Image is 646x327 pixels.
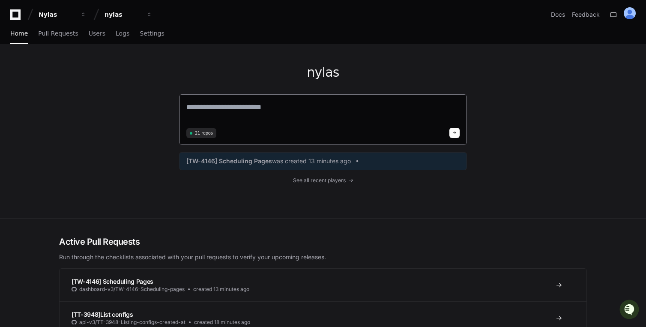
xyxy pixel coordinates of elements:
span: Logs [116,31,129,36]
button: Nylas [35,7,90,22]
a: Logs [116,24,129,44]
button: Feedback [572,10,600,19]
span: Pylon [85,90,104,96]
a: [TW-4146] Scheduling Pageswas created 13 minutes ago [186,157,460,165]
img: ALV-UjXTkyNlQinggvPoFjY3KaWo60QhJIBqIosLj6I_42wenA8ozpOr0Kh9KiETj_CjU0WvN4_JbJYad5pVnOQXKwqny35et... [624,7,636,19]
span: created 13 minutes ago [193,286,249,293]
p: Run through the checklists associated with your pull requests to verify your upcoming releases. [59,253,587,261]
img: 1756235613930-3d25f9e4-fa56-45dd-b3ad-e072dfbd1548 [9,64,24,79]
div: nylas [105,10,141,19]
div: Start new chat [29,64,141,72]
span: was created 13 minutes ago [272,157,351,165]
a: Settings [140,24,164,44]
a: Docs [551,10,565,19]
div: Welcome [9,34,156,48]
div: We're available if you need us! [29,72,108,79]
span: Home [10,31,28,36]
span: [TW-4146] Scheduling Pages [186,157,272,165]
button: Start new chat [146,66,156,77]
a: Home [10,24,28,44]
span: created 18 minutes ago [194,319,250,326]
span: [TW-4146] Scheduling Pages [72,278,153,285]
h1: nylas [179,65,467,80]
span: dashboard-v3/TW-4146-Scheduling-pages [79,286,185,293]
span: Settings [140,31,164,36]
div: Nylas [39,10,75,19]
a: Pull Requests [38,24,78,44]
a: [TW-4146] Scheduling Pagesdashboard-v3/TW-4146-Scheduling-pagescreated 13 minutes ago [60,269,586,301]
a: See all recent players [179,177,467,184]
a: Users [89,24,105,44]
iframe: Open customer support [619,299,642,322]
img: PlayerZero [9,9,26,26]
span: [TT-3948]List configs [72,311,133,318]
span: Users [89,31,105,36]
button: nylas [101,7,156,22]
span: 21 repos [195,130,213,136]
h2: Active Pull Requests [59,236,587,248]
a: Powered byPylon [60,90,104,96]
span: api-v3/TT-3948-Listing-configs-created-at [79,319,185,326]
span: See all recent players [293,177,346,184]
span: Pull Requests [38,31,78,36]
